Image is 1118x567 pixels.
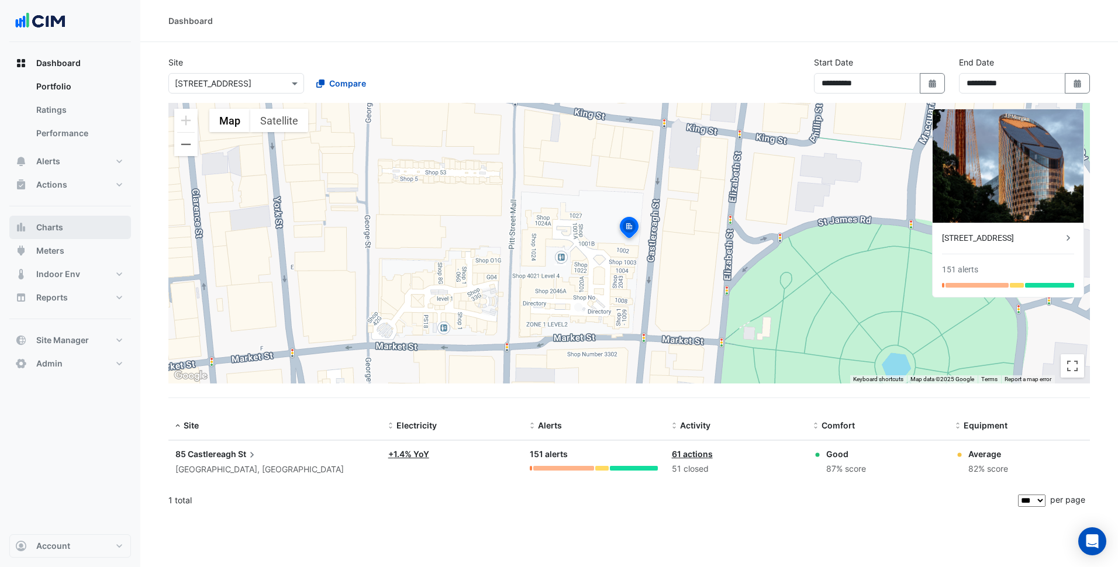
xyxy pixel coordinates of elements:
[910,376,974,382] span: Map data ©2025 Google
[15,179,27,191] app-icon: Actions
[36,179,67,191] span: Actions
[15,57,27,69] app-icon: Dashboard
[1072,78,1083,88] fa-icon: Select Date
[942,264,978,276] div: 151 alerts
[184,420,199,430] span: Site
[14,9,67,33] img: Company Logo
[388,449,429,459] a: +1.4% YoY
[174,133,198,156] button: Zoom out
[175,463,374,476] div: [GEOGRAPHIC_DATA], [GEOGRAPHIC_DATA]
[36,540,70,552] span: Account
[1061,354,1084,378] button: Toggle fullscreen view
[396,420,437,430] span: Electricity
[175,449,236,459] span: 85 Castlereagh
[168,15,213,27] div: Dashboard
[9,329,131,352] button: Site Manager
[933,109,1084,223] img: 85 Castlereagh St
[680,420,710,430] span: Activity
[36,334,89,346] span: Site Manager
[9,352,131,375] button: Admin
[36,222,63,233] span: Charts
[36,292,68,303] span: Reports
[209,109,250,132] button: Show street map
[616,215,642,243] img: site-pin-selected.svg
[9,534,131,558] button: Account
[672,462,799,476] div: 51 closed
[250,109,308,132] button: Show satellite imagery
[968,448,1008,460] div: Average
[15,245,27,257] app-icon: Meters
[171,368,210,383] a: Open this area in Google Maps (opens a new window)
[9,150,131,173] button: Alerts
[1005,376,1051,382] a: Report a map error
[981,376,998,382] a: Terms (opens in new tab)
[36,268,80,280] span: Indoor Env
[672,449,713,459] a: 61 actions
[171,368,210,383] img: Google
[1050,495,1085,504] span: per page
[15,222,27,233] app-icon: Charts
[822,420,855,430] span: Comfort
[15,268,27,280] app-icon: Indoor Env
[168,486,1016,515] div: 1 total
[959,56,994,68] label: End Date
[168,56,183,68] label: Site
[27,75,131,98] a: Portfolio
[9,51,131,75] button: Dashboard
[1078,527,1106,555] div: Open Intercom Messenger
[9,173,131,196] button: Actions
[814,56,853,68] label: Start Date
[27,98,131,122] a: Ratings
[15,358,27,369] app-icon: Admin
[36,155,60,167] span: Alerts
[174,109,198,132] button: Zoom in
[36,245,64,257] span: Meters
[964,420,1007,430] span: Equipment
[9,75,131,150] div: Dashboard
[9,216,131,239] button: Charts
[27,122,131,145] a: Performance
[826,462,866,476] div: 87% score
[309,73,374,94] button: Compare
[853,375,903,383] button: Keyboard shortcuts
[15,155,27,167] app-icon: Alerts
[942,232,1062,244] div: [STREET_ADDRESS]
[36,358,63,369] span: Admin
[9,286,131,309] button: Reports
[538,420,562,430] span: Alerts
[9,239,131,262] button: Meters
[15,292,27,303] app-icon: Reports
[329,77,366,89] span: Compare
[9,262,131,286] button: Indoor Env
[530,448,657,461] div: 151 alerts
[238,448,258,461] span: St
[968,462,1008,476] div: 82% score
[826,448,866,460] div: Good
[36,57,81,69] span: Dashboard
[927,78,938,88] fa-icon: Select Date
[15,334,27,346] app-icon: Site Manager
